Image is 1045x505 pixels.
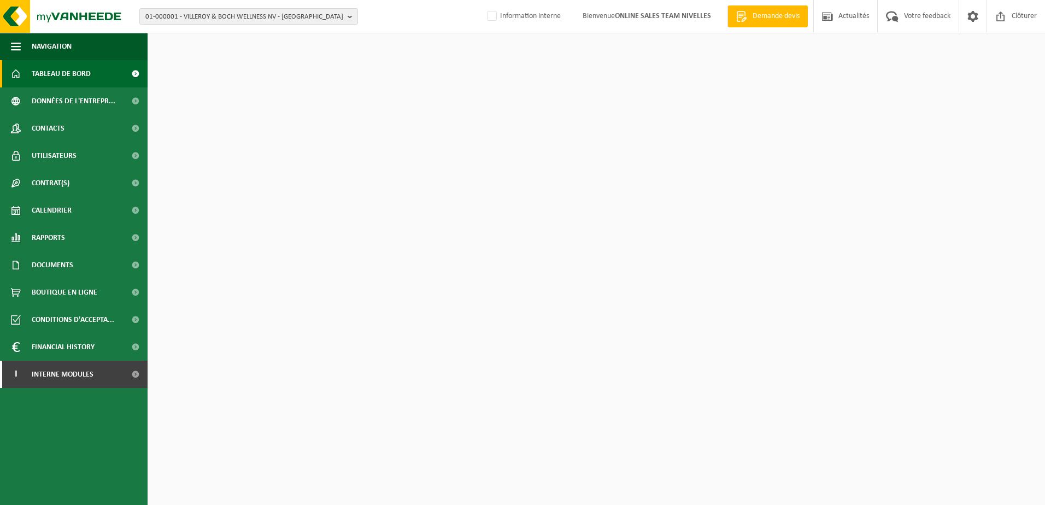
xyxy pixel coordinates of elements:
[485,8,561,25] label: Information interne
[750,11,802,22] span: Demande devis
[32,251,73,279] span: Documents
[32,60,91,87] span: Tableau de bord
[32,115,64,142] span: Contacts
[32,142,77,169] span: Utilisateurs
[32,197,72,224] span: Calendrier
[32,87,115,115] span: Données de l'entrepr...
[32,279,97,306] span: Boutique en ligne
[32,224,65,251] span: Rapports
[727,5,808,27] a: Demande devis
[139,8,358,25] button: 01-000001 - VILLEROY & BOCH WELLNESS NV - [GEOGRAPHIC_DATA]
[32,306,114,333] span: Conditions d'accepta...
[615,12,711,20] strong: ONLINE SALES TEAM NIVELLES
[145,9,343,25] span: 01-000001 - VILLEROY & BOCH WELLNESS NV - [GEOGRAPHIC_DATA]
[11,361,21,388] span: I
[32,169,69,197] span: Contrat(s)
[32,33,72,60] span: Navigation
[32,333,95,361] span: Financial History
[32,361,93,388] span: Interne modules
